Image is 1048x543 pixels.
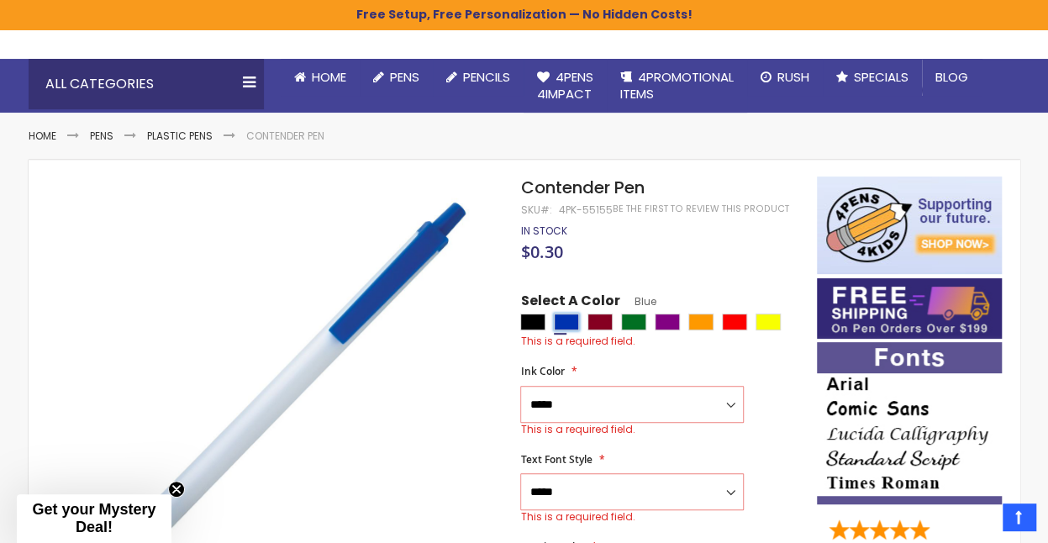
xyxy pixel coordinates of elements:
span: Pens [390,68,419,86]
li: Contender Pen [246,129,324,143]
a: Plastic Pens [147,129,213,143]
div: Blue [554,314,579,330]
img: font-personalization-examples [817,342,1002,504]
a: Rush [747,59,823,96]
a: Pencils [433,59,524,96]
div: All Categories [29,59,264,109]
span: 4Pens 4impact [537,68,593,103]
div: Availability [520,224,566,238]
div: Green [621,314,646,330]
a: Pens [360,59,433,96]
span: Ink Color [520,364,564,378]
span: Blog [935,68,968,86]
div: Orange [688,314,714,330]
a: Be the first to review this product [612,203,788,215]
button: Close teaser [168,481,185,498]
span: Text Font Style [520,452,592,467]
a: Top [1003,503,1035,530]
div: Yellow [756,314,781,330]
a: 4PROMOTIONALITEMS [607,59,747,113]
span: $0.30 [520,240,562,263]
span: 4PROMOTIONAL ITEMS [620,68,734,103]
a: Home [29,129,56,143]
div: Black [520,314,545,330]
div: Get your Mystery Deal!Close teaser [17,494,171,543]
span: Select A Color [520,292,619,314]
span: Home [312,68,346,86]
div: This is a required field. [520,335,799,348]
img: 4pens 4 kids [817,177,1002,274]
span: Pencils [463,68,510,86]
div: Burgundy [587,314,613,330]
a: 4Pens4impact [524,59,607,113]
span: Specials [854,68,908,86]
div: This is a required field. [520,510,744,524]
div: This is a required field. [520,423,744,436]
div: Purple [655,314,680,330]
strong: SKU [520,203,551,217]
div: 4PK-55155 [558,203,612,217]
span: Contender Pen [520,176,644,199]
a: Blog [922,59,982,96]
div: Red [722,314,747,330]
span: In stock [520,224,566,238]
a: Home [281,59,360,96]
span: Blue [619,294,656,308]
img: Free shipping on orders over $199 [817,278,1002,339]
a: Pens [90,129,113,143]
a: Specials [823,59,922,96]
span: Rush [777,68,809,86]
span: Get your Mystery Deal! [32,501,155,535]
